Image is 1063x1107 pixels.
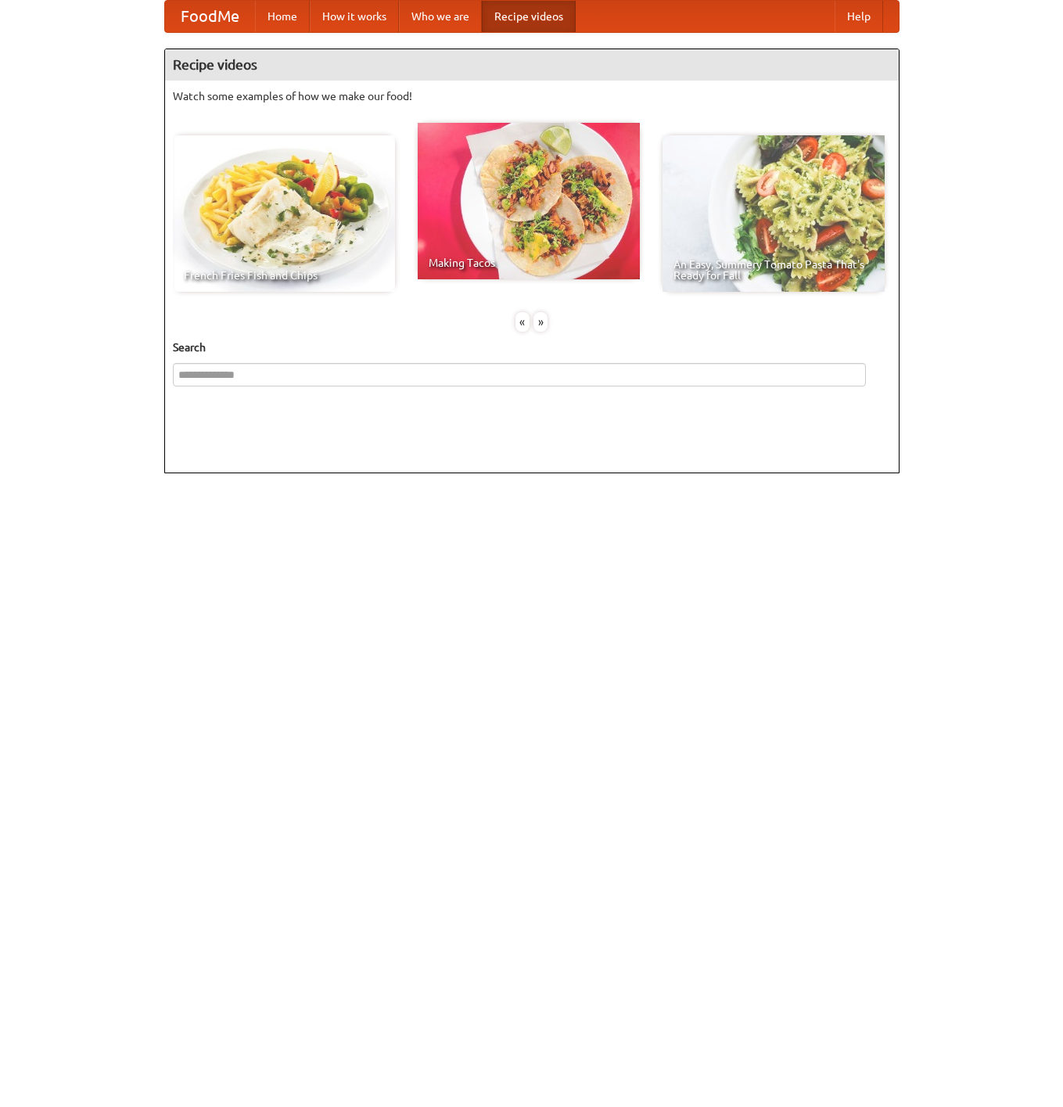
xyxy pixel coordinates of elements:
[673,259,874,281] span: An Easy, Summery Tomato Pasta That's Ready for Fall
[255,1,310,32] a: Home
[173,135,395,292] a: French Fries Fish and Chips
[515,312,530,332] div: «
[482,1,576,32] a: Recipe videos
[429,257,629,268] span: Making Tacos
[184,270,384,281] span: French Fries Fish and Chips
[165,1,255,32] a: FoodMe
[835,1,883,32] a: Help
[533,312,548,332] div: »
[173,340,891,355] h5: Search
[663,135,885,292] a: An Easy, Summery Tomato Pasta That's Ready for Fall
[165,49,899,81] h4: Recipe videos
[399,1,482,32] a: Who we are
[173,88,891,104] p: Watch some examples of how we make our food!
[418,123,640,279] a: Making Tacos
[310,1,399,32] a: How it works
